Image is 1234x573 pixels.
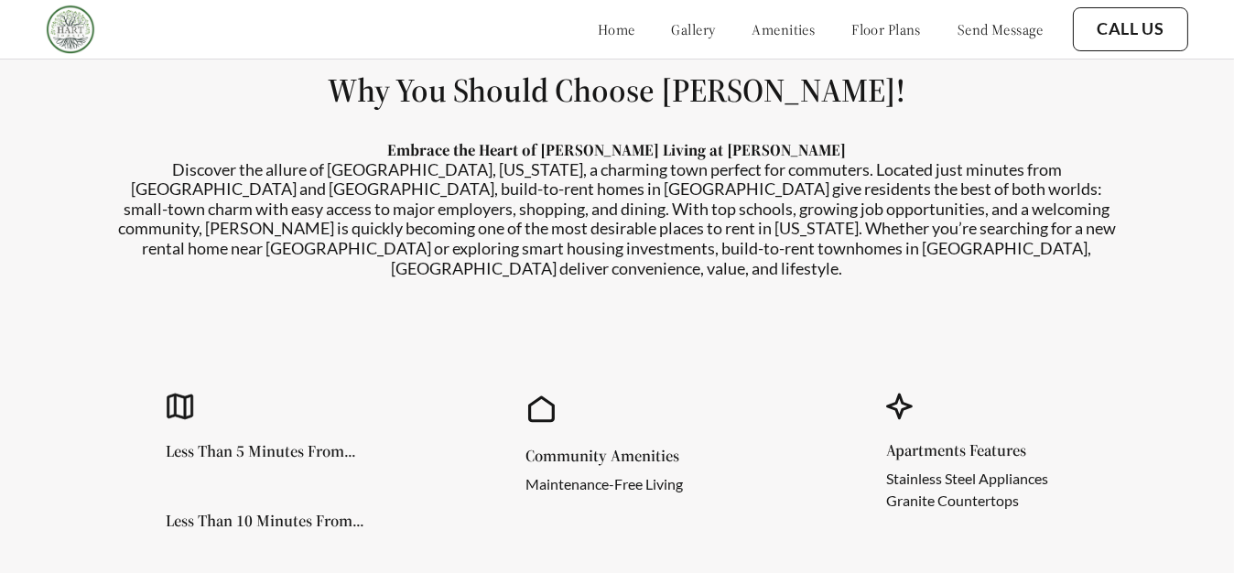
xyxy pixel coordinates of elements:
a: gallery [672,20,716,38]
h5: Community Amenities [525,448,712,464]
img: Company logo [46,5,95,54]
a: Call Us [1097,19,1164,39]
h5: Less Than 5 Minutes From... [166,443,356,459]
h1: Why You Should Choose [PERSON_NAME]! [44,70,1190,111]
a: floor plans [851,20,921,38]
h5: Apartments Features [886,442,1077,459]
h5: Less Than 10 Minutes From... [166,513,364,529]
a: send message [958,20,1044,38]
li: Granite Countertops [886,490,1048,512]
li: Maintenance-Free Living [525,473,683,495]
a: home [598,20,635,38]
a: amenities [752,20,816,38]
button: Call Us [1073,7,1188,51]
p: Embrace the Heart of [PERSON_NAME] Living at [PERSON_NAME] [114,140,1120,160]
p: Discover the allure of [GEOGRAPHIC_DATA], [US_STATE], a charming town perfect for commuters. Loca... [114,160,1120,279]
li: Stainless Steel Appliances [886,468,1048,490]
